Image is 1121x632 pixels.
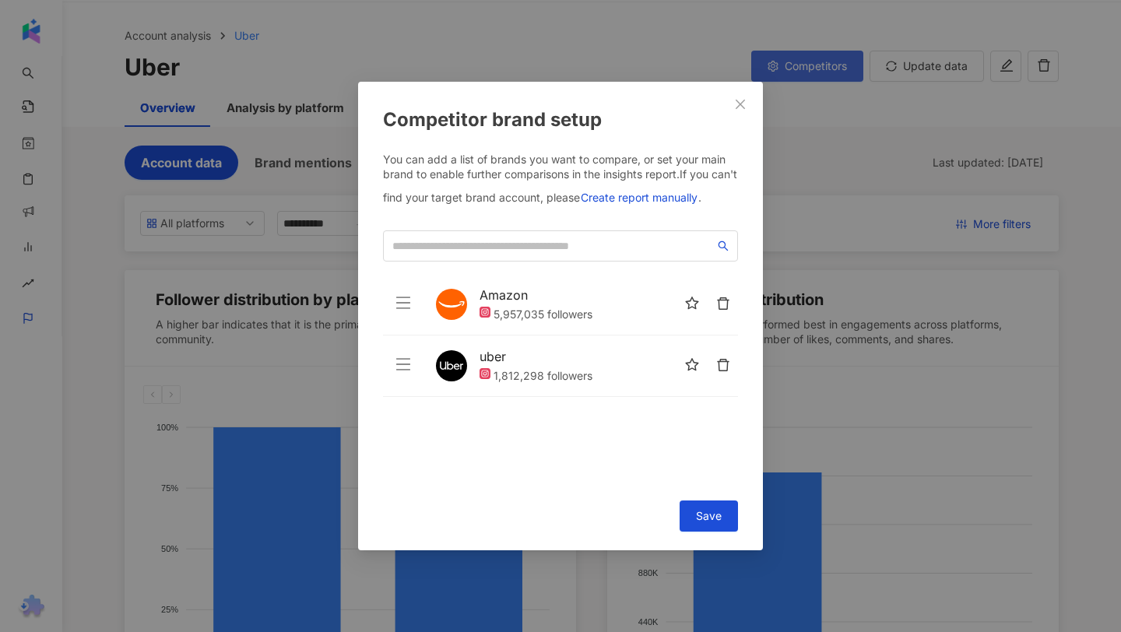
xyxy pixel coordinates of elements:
[383,152,738,213] div: You can add a list of brands you want to compare, or set your main brand to enable further compar...
[734,98,747,111] span: close
[696,510,722,522] span: Save
[494,368,592,384] div: 1,812,298 followers
[383,274,738,335] tr: menuKOL AvatarAmazon5,957,035 followers
[685,358,699,372] span: star
[395,356,411,372] span: menu
[581,191,698,204] span: Create report manually
[718,241,729,251] span: search
[494,307,592,322] div: 5,957,035 followers
[580,182,698,213] button: Create report manually
[480,348,592,365] div: uber
[436,289,467,320] img: KOL Avatar
[436,350,467,381] img: KOL Avatar
[716,358,730,372] span: delete
[480,286,592,304] div: Amazon
[685,297,699,311] span: star
[680,500,738,532] button: Save
[395,295,411,311] span: menu
[725,89,756,120] button: Close
[383,107,738,133] div: Competitor brand setup
[716,297,730,311] span: delete
[383,335,738,397] tr: menuKOL Avataruber1,812,298 followers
